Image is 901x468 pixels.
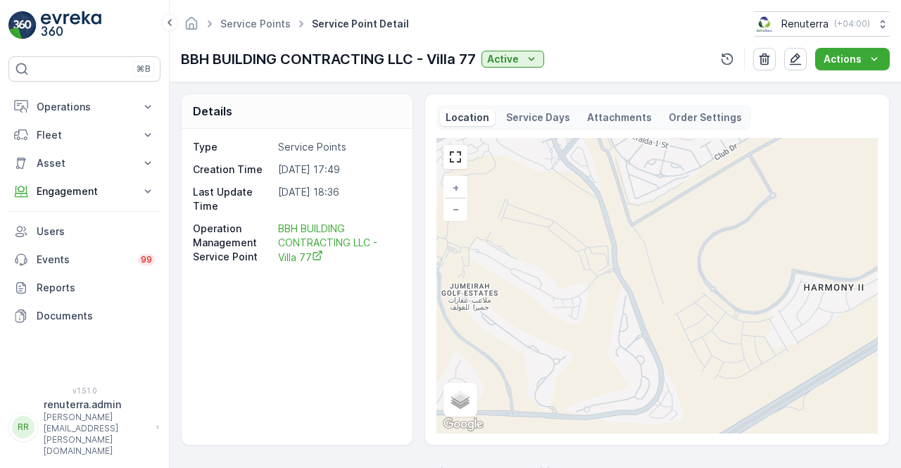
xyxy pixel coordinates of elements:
p: Service Days [506,110,570,125]
p: Last Update Time [193,185,272,213]
span: − [453,203,460,215]
a: Documents [8,302,160,330]
p: renuterra.admin [44,398,149,412]
p: 99 [141,254,152,265]
a: Service Points [220,18,291,30]
p: [PERSON_NAME][EMAIL_ADDRESS][PERSON_NAME][DOMAIN_NAME] [44,412,149,457]
p: Engagement [37,184,132,198]
p: Events [37,253,130,267]
a: Zoom In [445,177,466,198]
p: Reports [37,281,155,295]
button: Operations [8,93,160,121]
p: [DATE] 18:36 [278,185,398,213]
a: Homepage [184,21,199,33]
p: Renuterra [781,17,828,31]
p: Fleet [37,128,132,142]
button: RRrenuterra.admin[PERSON_NAME][EMAIL_ADDRESS][PERSON_NAME][DOMAIN_NAME] [8,398,160,457]
p: BBH BUILDING CONTRACTING LLC - Villa 77 [181,49,476,70]
img: Screenshot_2024-07-26_at_13.33.01.png [754,16,776,32]
a: Events99 [8,246,160,274]
span: v 1.51.0 [8,386,160,395]
a: Layers [445,384,476,415]
a: Zoom Out [445,198,466,220]
p: Details [193,103,232,120]
p: Operations [37,100,132,114]
p: Active [487,52,519,66]
p: Users [37,224,155,239]
button: Actions [815,48,890,70]
img: logo_light-DOdMpM7g.png [41,11,101,39]
button: Active [481,51,544,68]
p: Documents [37,309,155,323]
p: Operation Management Service Point [193,222,272,265]
p: ⌘B [137,63,151,75]
a: Users [8,217,160,246]
p: Creation Time [193,163,272,177]
button: Engagement [8,177,160,205]
p: ( +04:00 ) [834,18,870,30]
a: Reports [8,274,160,302]
p: Service Points [278,140,398,154]
img: Google [440,415,486,434]
p: Asset [37,156,132,170]
p: Location [446,110,489,125]
span: + [453,182,459,194]
button: Fleet [8,121,160,149]
p: Order Settings [669,110,742,125]
button: Renuterra(+04:00) [754,11,890,37]
span: Service Point Detail [309,17,412,31]
p: Type [193,140,272,154]
img: logo [8,11,37,39]
a: View Fullscreen [445,146,466,167]
button: Asset [8,149,160,177]
a: Open this area in Google Maps (opens a new window) [440,415,486,434]
a: BBH BUILDING CONTRACTING LLC - Villa 77 [278,222,398,265]
p: Attachments [587,110,652,125]
p: [DATE] 17:49 [278,163,398,177]
span: BBH BUILDING CONTRACTING LLC - Villa 77 [278,222,380,263]
p: Actions [824,52,862,66]
div: RR [12,416,34,438]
